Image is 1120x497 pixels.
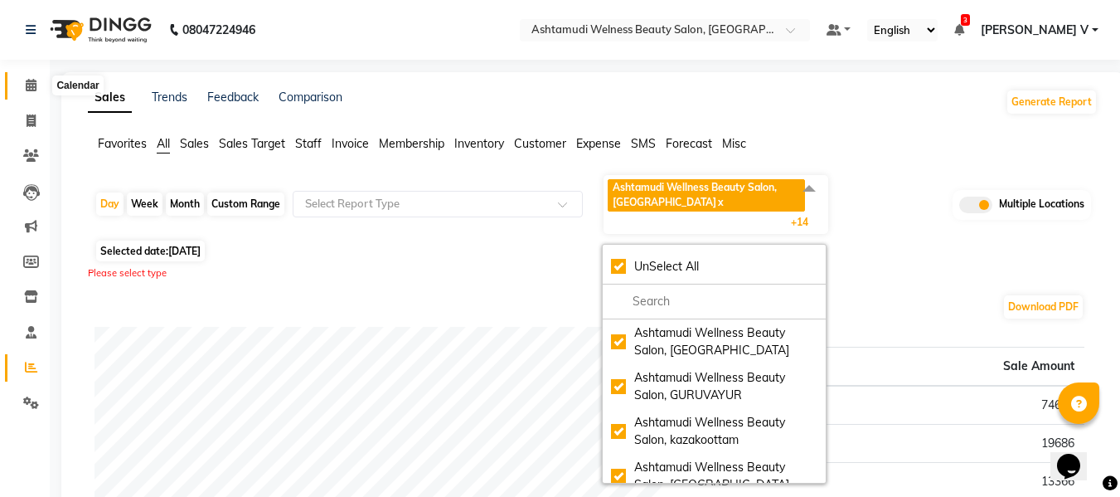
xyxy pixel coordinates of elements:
img: logo [42,7,156,53]
a: Comparison [279,90,342,105]
span: Favorites [98,136,147,151]
div: Ashtamudi Wellness Beauty Salon, GURUVAYUR [611,369,817,404]
div: Please select type [88,266,1098,280]
div: Week [127,192,162,216]
span: Staff [295,136,322,151]
a: Feedback [207,90,259,105]
div: Month [166,192,204,216]
div: Ashtamudi Wellness Beauty Salon, kazakoottam [611,414,817,449]
div: Ashtamudi Wellness Beauty Salon, [GEOGRAPHIC_DATA] [611,324,817,359]
span: Sales [180,136,209,151]
button: Download PDF [1004,295,1083,319]
iframe: chat widget [1050,431,1103,480]
span: +14 [791,216,821,228]
div: Calendar [52,76,103,95]
span: [DATE] [168,245,201,257]
div: UnSelect All [611,258,817,275]
span: SMS [631,136,656,151]
span: [PERSON_NAME] V [981,22,1088,39]
span: Sales Target [219,136,285,151]
div: Ashtamudi Wellness Beauty Salon, [GEOGRAPHIC_DATA] [611,459,817,494]
span: Multiple Locations [999,197,1084,213]
button: Generate Report [1007,90,1096,114]
span: Forecast [666,136,712,151]
span: Customer [514,136,566,151]
a: 3 [954,22,964,37]
input: multiselect-search [611,293,817,310]
td: 74629 [865,386,1084,425]
td: 19686 [865,424,1084,462]
a: Trends [152,90,187,105]
span: Ashtamudi Wellness Beauty Salon, [GEOGRAPHIC_DATA] [613,181,777,208]
div: Custom Range [207,192,284,216]
span: Selected date: [96,241,205,261]
b: 08047224946 [182,7,255,53]
th: Sale Amount [865,347,1084,386]
span: All [157,136,170,151]
a: x [716,196,724,208]
span: Membership [379,136,444,151]
span: Inventory [454,136,504,151]
span: Invoice [332,136,369,151]
span: Misc [722,136,746,151]
span: 3 [961,14,970,26]
span: Expense [576,136,621,151]
div: Day [96,192,124,216]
